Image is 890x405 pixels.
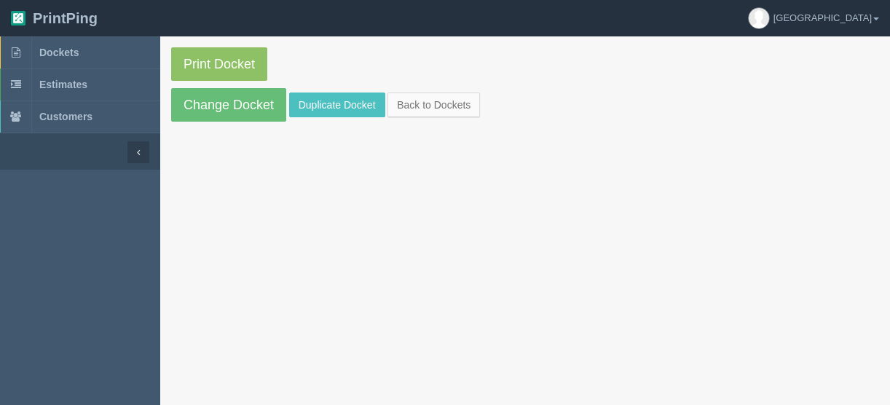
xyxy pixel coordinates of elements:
[749,8,769,28] img: avatar_default-7531ab5dedf162e01f1e0bb0964e6a185e93c5c22dfe317fb01d7f8cd2b1632c.jpg
[289,93,385,117] a: Duplicate Docket
[171,47,267,81] a: Print Docket
[171,88,286,122] a: Change Docket
[39,79,87,90] span: Estimates
[387,93,480,117] a: Back to Dockets
[39,47,79,58] span: Dockets
[11,11,25,25] img: logo-3e63b451c926e2ac314895c53de4908e5d424f24456219fb08d385ab2e579770.png
[39,111,92,122] span: Customers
